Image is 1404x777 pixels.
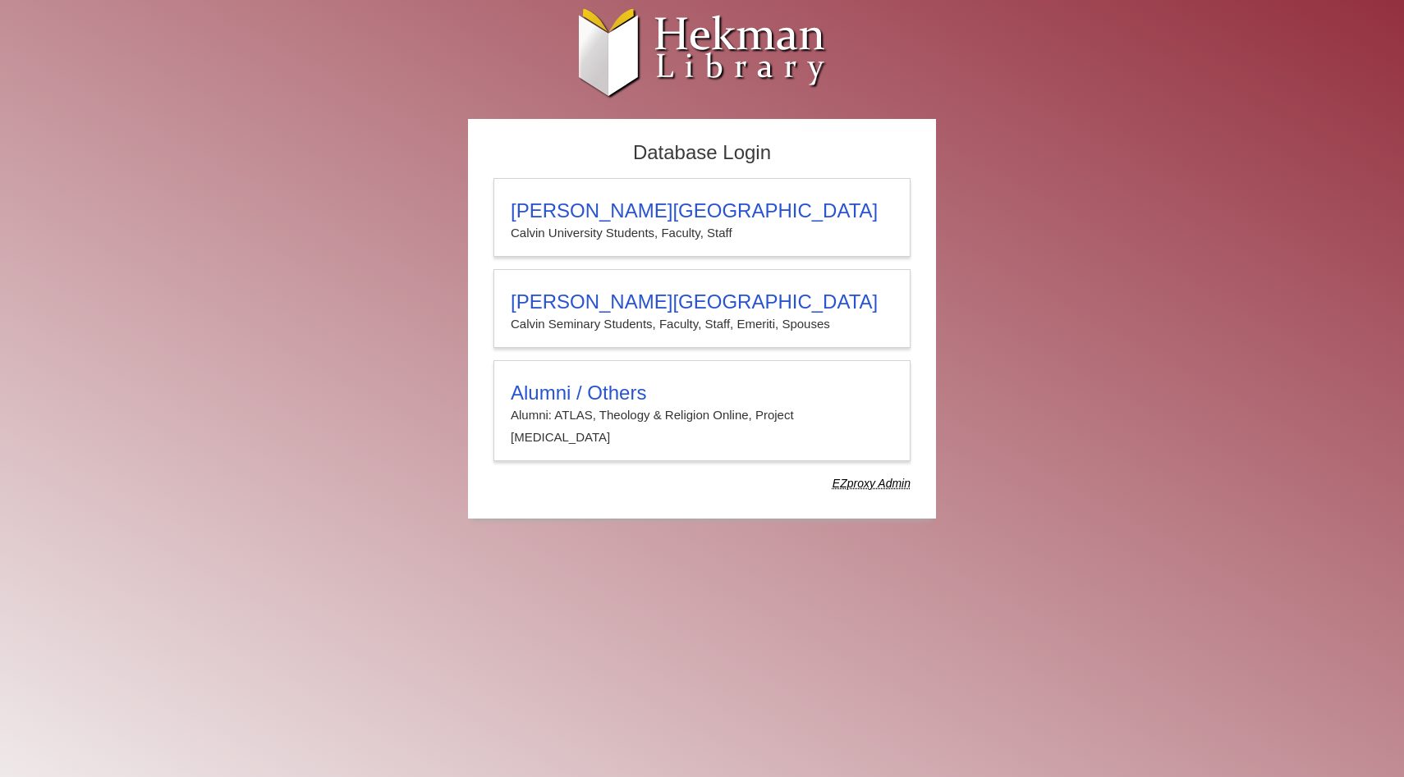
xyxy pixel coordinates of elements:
p: Calvin Seminary Students, Faculty, Staff, Emeriti, Spouses [511,313,893,335]
p: Alumni: ATLAS, Theology & Religion Online, Project [MEDICAL_DATA] [511,404,893,448]
h3: [PERSON_NAME][GEOGRAPHIC_DATA] [511,199,893,222]
a: [PERSON_NAME][GEOGRAPHIC_DATA]Calvin University Students, Faculty, Staff [493,178,911,257]
a: [PERSON_NAME][GEOGRAPHIC_DATA]Calvin Seminary Students, Faculty, Staff, Emeriti, Spouses [493,269,911,348]
h3: [PERSON_NAME][GEOGRAPHIC_DATA] [511,290,893,313]
p: Calvin University Students, Faculty, Staff [511,222,893,244]
summary: Alumni / OthersAlumni: ATLAS, Theology & Religion Online, Project [MEDICAL_DATA] [511,382,893,448]
h2: Database Login [485,136,919,170]
h3: Alumni / Others [511,382,893,404]
dfn: Use Alumni login [833,477,911,490]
